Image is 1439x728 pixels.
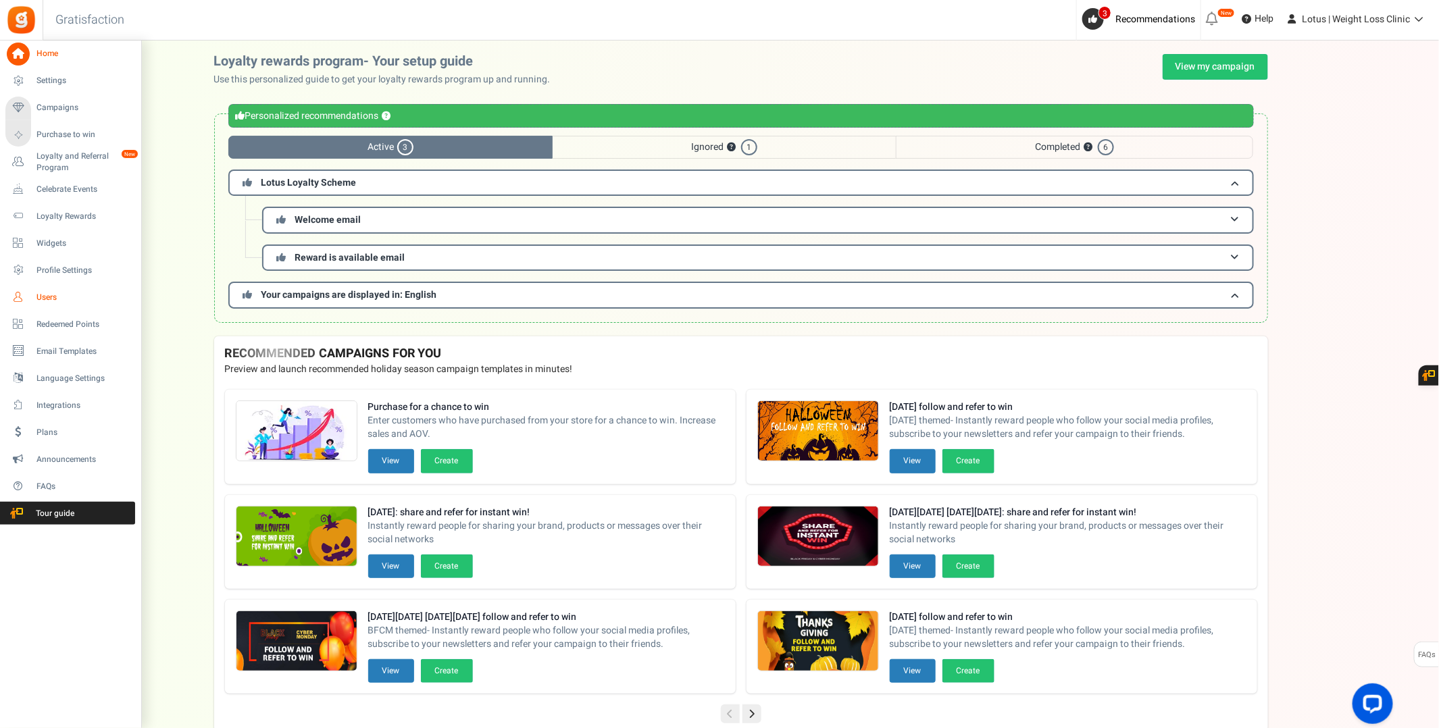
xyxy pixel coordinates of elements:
[5,394,135,417] a: Integrations
[890,506,1246,519] strong: [DATE][DATE] [DATE][DATE]: share and refer for instant win!
[397,139,413,155] span: 3
[295,213,361,227] span: Welcome email
[5,124,135,147] a: Purchase to win
[36,75,131,86] span: Settings
[36,481,131,492] span: FAQs
[36,184,131,195] span: Celebrate Events
[890,659,936,683] button: View
[228,136,553,159] span: Active
[1115,12,1195,26] span: Recommendations
[1236,8,1279,30] a: Help
[1217,8,1235,18] em: New
[36,346,131,357] span: Email Templates
[36,454,131,465] span: Announcements
[942,659,994,683] button: Create
[236,611,357,672] img: Recommended Campaigns
[890,624,1246,651] span: [DATE] themed- Instantly reward people who follow your social media profiles, subscribe to your n...
[36,151,135,174] span: Loyalty and Referral Program
[368,519,725,546] span: Instantly reward people for sharing your brand, products or messages over their social networks
[295,251,405,265] span: Reward is available email
[1082,8,1201,30] a: 3 Recommendations
[36,427,131,438] span: Plans
[6,508,101,519] span: Tour guide
[1418,642,1436,668] span: FAQs
[758,401,878,462] img: Recommended Campaigns
[1099,6,1111,20] span: 3
[5,259,135,282] a: Profile Settings
[41,7,139,34] h3: Gratisfaction
[5,151,135,174] a: Loyalty and Referral Program New
[5,205,135,228] a: Loyalty Rewards
[890,414,1246,441] span: [DATE] themed- Instantly reward people who follow your social media profiles, subscribe to your n...
[1098,139,1114,155] span: 6
[261,288,437,302] span: Your campaigns are displayed in: English
[5,43,135,66] a: Home
[421,659,473,683] button: Create
[890,449,936,473] button: View
[36,48,131,59] span: Home
[228,104,1254,128] div: Personalized recommendations
[236,401,357,462] img: Recommended Campaigns
[5,448,135,471] a: Announcements
[368,659,414,683] button: View
[36,129,131,140] span: Purchase to win
[553,136,896,159] span: Ignored
[236,506,357,567] img: Recommended Campaigns
[5,178,135,201] a: Celebrate Events
[1251,12,1273,26] span: Help
[727,143,736,152] button: ?
[36,265,131,276] span: Profile Settings
[890,519,1246,546] span: Instantly reward people for sharing your brand, products or messages over their social networks
[758,506,878,567] img: Recommended Campaigns
[214,54,561,69] h2: Loyalty rewards program- Your setup guide
[261,176,357,190] span: Lotus Loyalty Scheme
[368,624,725,651] span: BFCM themed- Instantly reward people who follow your social media profiles, subscribe to your new...
[368,554,414,578] button: View
[368,414,725,441] span: Enter customers who have purchased from your store for a chance to win. Increase sales and AOV.
[36,211,131,222] span: Loyalty Rewards
[421,554,473,578] button: Create
[36,319,131,330] span: Redeemed Points
[5,232,135,255] a: Widgets
[368,506,725,519] strong: [DATE]: share and refer for instant win!
[368,610,725,624] strong: [DATE][DATE] [DATE][DATE] follow and refer to win
[942,449,994,473] button: Create
[6,5,36,35] img: Gratisfaction
[36,373,131,384] span: Language Settings
[36,292,131,303] span: Users
[5,421,135,444] a: Plans
[5,475,135,498] a: FAQs
[5,70,135,93] a: Settings
[896,136,1253,159] span: Completed
[225,347,1257,361] h4: RECOMMENDED CAMPAIGNS FOR YOU
[36,400,131,411] span: Integrations
[5,286,135,309] a: Users
[36,102,131,113] span: Campaigns
[225,363,1257,376] p: Preview and launch recommended holiday season campaign templates in minutes!
[890,610,1246,624] strong: [DATE] follow and refer to win
[942,554,994,578] button: Create
[5,313,135,336] a: Redeemed Points
[1303,12,1411,26] span: Lotus | Weight Loss Clinic
[1084,143,1092,152] button: ?
[368,449,414,473] button: View
[36,238,131,249] span: Widgets
[5,97,135,120] a: Campaigns
[5,340,135,363] a: Email Templates
[5,367,135,390] a: Language Settings
[741,139,757,155] span: 1
[382,112,391,121] button: ?
[421,449,473,473] button: Create
[214,73,561,86] p: Use this personalized guide to get your loyalty rewards program up and running.
[890,400,1246,414] strong: [DATE] follow and refer to win
[1163,54,1268,80] a: View my campaign
[890,554,936,578] button: View
[758,611,878,672] img: Recommended Campaigns
[368,400,725,414] strong: Purchase for a chance to win
[121,149,138,159] em: New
